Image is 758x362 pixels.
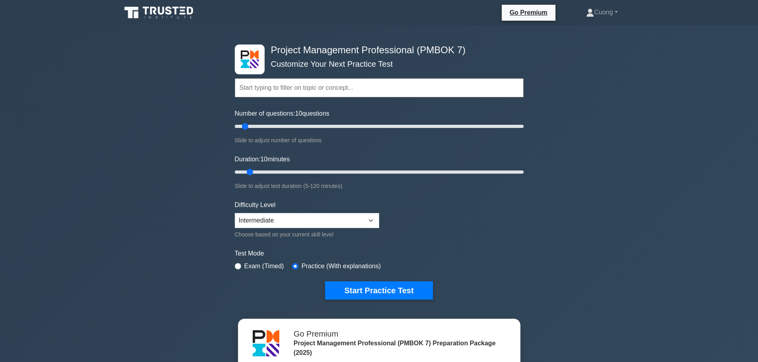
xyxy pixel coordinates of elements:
label: Number of questions: questions [235,109,329,118]
label: Exam (Timed) [244,261,284,271]
h4: Project Management Professional (PMBOK 7) [268,45,485,56]
label: Difficulty Level [235,200,276,210]
span: 10 [260,156,267,163]
label: Duration: minutes [235,155,290,164]
input: Start typing to filter on topic or concept... [235,78,524,97]
div: Slide to adjust number of questions [235,136,524,145]
span: 10 [295,110,302,117]
label: Practice (With explanations) [302,261,381,271]
button: Start Practice Test [325,281,433,300]
div: Choose based on your current skill level [235,230,379,239]
div: Slide to adjust test duration (5-120 minutes) [235,181,524,191]
label: Test Mode [235,249,524,258]
a: Cuong [567,4,637,20]
a: Go Premium [505,8,552,17]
